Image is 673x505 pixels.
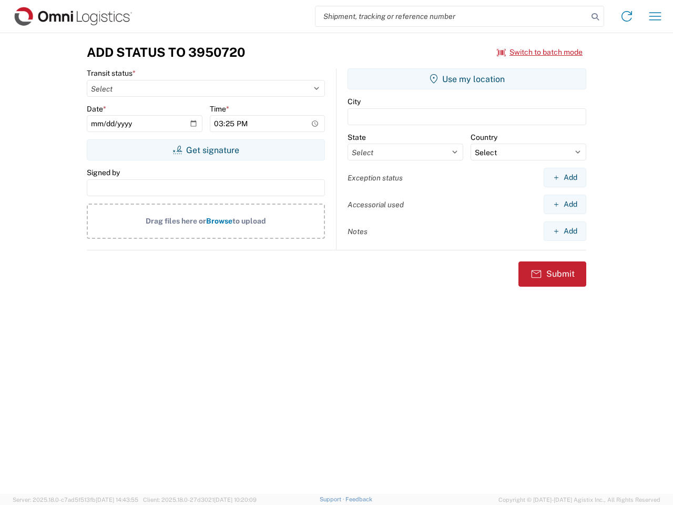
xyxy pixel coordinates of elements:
[87,168,120,177] label: Signed by
[348,133,366,142] label: State
[206,217,232,225] span: Browse
[87,139,325,160] button: Get signature
[348,227,368,236] label: Notes
[348,173,403,183] label: Exception status
[544,168,586,187] button: Add
[348,68,586,89] button: Use my location
[544,221,586,241] button: Add
[232,217,266,225] span: to upload
[87,104,106,114] label: Date
[143,497,257,503] span: Client: 2025.18.0-27d3021
[13,497,138,503] span: Server: 2025.18.0-c7ad5f513fb
[315,6,588,26] input: Shipment, tracking or reference number
[87,45,245,60] h3: Add Status to 3950720
[518,261,586,287] button: Submit
[320,496,346,502] a: Support
[471,133,497,142] label: Country
[348,97,361,106] label: City
[214,497,257,503] span: [DATE] 10:20:09
[345,496,372,502] a: Feedback
[96,497,138,503] span: [DATE] 14:43:55
[497,44,583,61] button: Switch to batch mode
[544,195,586,214] button: Add
[87,68,136,78] label: Transit status
[210,104,229,114] label: Time
[498,495,660,504] span: Copyright © [DATE]-[DATE] Agistix Inc., All Rights Reserved
[146,217,206,225] span: Drag files here or
[348,200,404,209] label: Accessorial used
